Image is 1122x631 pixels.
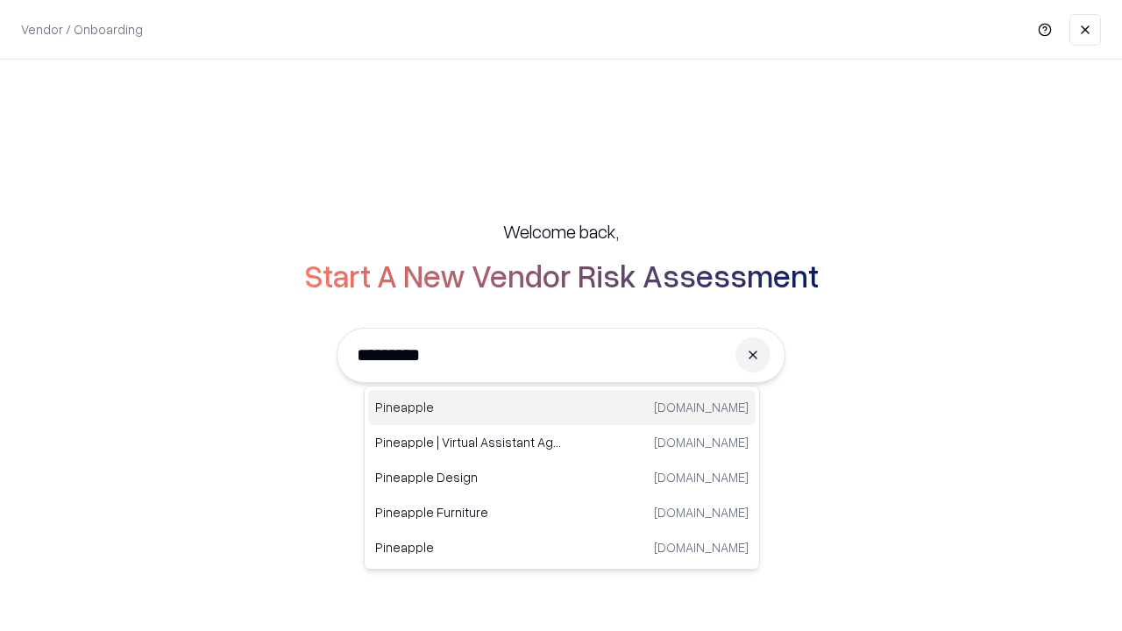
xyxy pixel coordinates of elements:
div: Suggestions [364,386,760,570]
p: Pineapple Furniture [375,503,562,521]
p: [DOMAIN_NAME] [654,433,749,451]
h2: Start A New Vendor Risk Assessment [304,258,819,293]
h5: Welcome back, [503,219,619,244]
p: [DOMAIN_NAME] [654,398,749,416]
p: Pineapple Design [375,468,562,486]
p: [DOMAIN_NAME] [654,468,749,486]
p: [DOMAIN_NAME] [654,538,749,557]
p: Pineapple | Virtual Assistant Agency [375,433,562,451]
p: [DOMAIN_NAME] [654,503,749,521]
p: Pineapple [375,398,562,416]
p: Pineapple [375,538,562,557]
p: Vendor / Onboarding [21,20,143,39]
